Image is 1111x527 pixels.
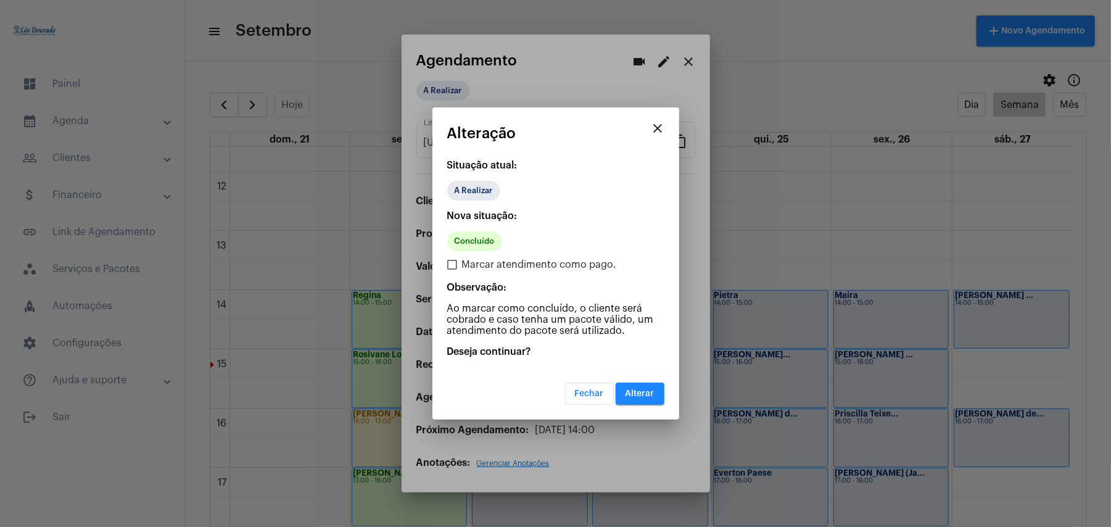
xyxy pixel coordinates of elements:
mat-icon: close [651,121,666,136]
mat-chip: Concluído [447,231,502,251]
span: Fechar [575,389,604,398]
p: Nova situação: [447,210,664,222]
mat-chip: A Realizar [447,181,500,201]
span: Alteração [447,125,516,141]
button: Alterar [616,383,664,405]
span: Alterar [626,389,655,398]
button: Fechar [565,383,614,405]
p: Ao marcar como concluído, o cliente será cobrado e caso tenha um pacote válido, um atendimento do... [447,303,664,336]
span: Marcar atendimento como pago. [462,257,617,272]
p: Observação: [447,282,664,293]
p: Deseja continuar? [447,346,664,357]
p: Situação atual: [447,160,664,171]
